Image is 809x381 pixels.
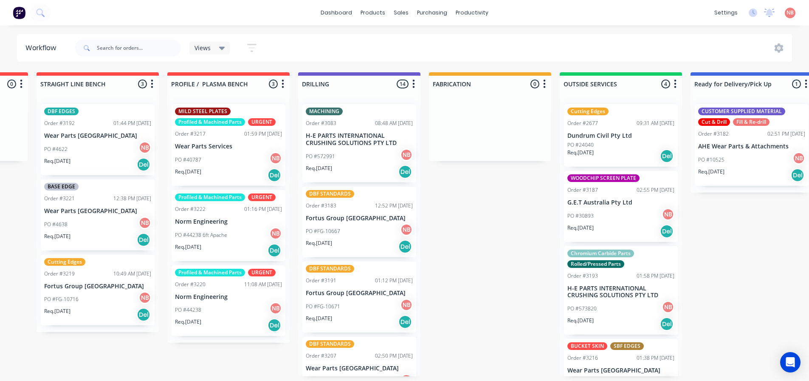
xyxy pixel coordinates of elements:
div: MACHININGOrder #308308:48 AM [DATE]H-E PARTS INTERNATIONAL CRUSHING SOLUTIONS PTY LTDPO #572991NB... [302,104,416,182]
div: NB [269,152,282,165]
div: Order #3193 [567,272,598,280]
input: Search for orders... [97,40,181,57]
div: Chromium Carbide PartsRolled/Pressed PartsOrder #319301:58 PM [DATE]H-E PARTS INTERNATIONAL CRUSH... [564,246,678,335]
div: products [356,6,389,19]
div: Order #3187 [567,186,598,194]
p: PO #44238 6ft Apache [175,231,227,239]
p: H-E PARTS INTERNATIONAL CRUSHING SOLUTIONS PTY LTD [306,132,413,147]
div: Order #3219 [44,270,75,278]
p: Req. [DATE] [175,243,201,251]
p: Req. [DATE] [698,168,724,176]
p: PO #10525 [698,156,724,164]
div: settings [710,6,742,19]
div: DBF EDGESOrder #319201:44 PM [DATE]Wear Parts [GEOGRAPHIC_DATA]PO #4622NBReq.[DATE]Del [41,104,155,175]
div: Cutting EdgesOrder #321910:49 AM [DATE]Fortus Group [GEOGRAPHIC_DATA]PO #FG-10716NBReq.[DATE]Del [41,255,155,326]
p: Req. [DATE] [175,318,201,326]
p: Req. [DATE] [567,149,594,156]
div: Cutting Edges [44,258,85,266]
div: 01:16 PM [DATE] [244,205,282,213]
div: Del [137,158,150,171]
p: Req. [DATE] [306,239,332,247]
div: NB [138,216,151,229]
div: URGENT [248,193,276,201]
p: PO #30893 [567,212,594,220]
div: sales [389,6,413,19]
div: DBF EDGES [44,108,79,115]
div: Order #3222 [175,205,206,213]
div: Order #3217 [175,130,206,138]
div: Del [791,168,804,182]
div: 11:08 AM [DATE] [244,281,282,288]
p: G.E.T Australia Pty Ltd [567,199,674,206]
div: 02:55 PM [DATE] [637,186,674,194]
div: Rolled/Pressed Parts [567,260,624,268]
div: Cut & Drill [698,118,730,126]
div: Order #3182 [698,130,729,138]
div: Workflow [25,43,60,53]
p: PO #FG-10716 [44,296,79,303]
div: 02:51 PM [DATE] [767,130,805,138]
p: Fortus Group [GEOGRAPHIC_DATA] [44,283,151,290]
div: NB [400,223,413,236]
div: purchasing [413,6,451,19]
span: Views [194,43,211,52]
img: Factory [13,6,25,19]
div: 01:44 PM [DATE] [113,119,151,127]
p: Req. [DATE] [567,224,594,232]
div: DBF STANDARDSOrder #319101:12 PM [DATE]Fortus Group [GEOGRAPHIC_DATA]PO #FG-10671NBReq.[DATE]Del [302,262,416,333]
div: Cutting Edges [567,108,609,115]
div: Del [398,240,412,253]
div: DBF STANDARDS [306,340,354,348]
p: Req. [DATE] [44,307,70,315]
p: Wear Parts [GEOGRAPHIC_DATA] [44,132,151,139]
div: NB [662,301,674,313]
p: Req. [DATE] [306,315,332,322]
div: DBF STANDARDS [306,265,354,273]
p: Wear Parts [GEOGRAPHIC_DATA] [44,208,151,215]
div: 12:52 PM [DATE] [375,202,413,210]
p: AHE Wear Parts & Attachments [698,143,805,150]
p: Req. [DATE] [44,157,70,165]
div: Order #3221 [44,195,75,202]
div: Chromium Carbide Parts [567,250,634,257]
div: NB [400,148,413,161]
p: H-E PARTS INTERNATIONAL CRUSHING SOLUTIONS PTY LTD [567,285,674,299]
p: Wear Parts Services [175,143,282,150]
div: CUSTOMER SUPPLIED MATERIAL [698,108,785,115]
div: 12:38 PM [DATE] [113,195,151,202]
div: Order #3183 [306,202,336,210]
div: Profiled & Machined PartsURGENTOrder #322011:08 AM [DATE]Norm EngineeringPO #44238NBReq.[DATE]Del [172,265,285,336]
div: NB [138,141,151,154]
div: DBF STANDARDS [306,190,354,198]
div: Profiled & Machined Parts [175,269,245,276]
div: WOODCHIP SCREEN PLATEOrder #318702:55 PM [DATE]G.E.T Australia Pty LtdPO #30893NBReq.[DATE]Del [564,171,678,242]
div: NB [792,152,805,165]
div: NB [269,227,282,240]
div: 02:50 PM [DATE] [375,352,413,360]
div: Del [660,149,674,163]
div: MACHINING [306,108,343,115]
p: PO #572991 [306,153,335,160]
div: MILD STEEL PLATESProfiled & Machined PartsURGENTOrder #321701:59 PM [DATE]Wear Parts ServicesPO #... [172,104,285,186]
div: 08:48 AM [DATE] [375,119,413,127]
div: Order #3192 [44,119,75,127]
div: Profiled & Machined Parts [175,118,245,126]
div: Cutting EdgesOrder #267709:31 AM [DATE]Dundrum Civil Pty LtdPO #24040Req.[DATE]Del [564,104,678,167]
div: 01:12 PM [DATE] [375,277,413,284]
div: 01:38 PM [DATE] [637,354,674,362]
div: Order #3220 [175,281,206,288]
div: DBF STANDARDSOrder #318312:52 PM [DATE]Fortus Group [GEOGRAPHIC_DATA]PO #FG-10667NBReq.[DATE]Del [302,187,416,258]
div: Order #3191 [306,277,336,284]
div: Profiled & Machined Parts [175,193,245,201]
p: Wear Parts [GEOGRAPHIC_DATA] [306,365,413,372]
p: PO #44238 [175,306,201,314]
div: Del [268,244,281,257]
p: Req. [DATE] [175,168,201,176]
div: 01:58 PM [DATE] [637,272,674,280]
div: BUCKET SKIN [567,342,607,350]
div: productivity [451,6,493,19]
div: WOODCHIP SCREEN PLATE [567,174,640,182]
div: Order #3207 [306,352,336,360]
div: CUSTOMER SUPPLIED MATERIALCut & DrillFill & Re-drillOrder #318202:51 PM [DATE]AHE Wear Parts & At... [695,104,809,186]
p: PO #FG-10667 [306,227,340,235]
